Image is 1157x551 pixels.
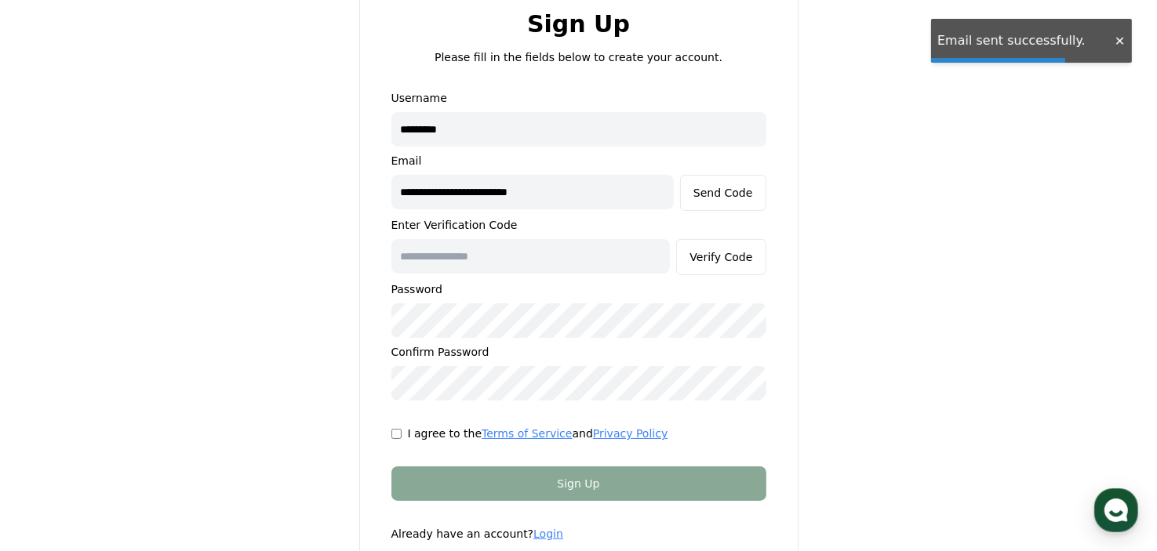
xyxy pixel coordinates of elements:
a: Terms of Service [482,427,572,440]
button: Sign Up [391,466,766,501]
a: Messages [104,421,202,460]
a: Login [533,527,563,540]
p: Enter Verification Code [391,217,766,233]
button: Send Code [680,175,766,211]
p: Confirm Password [391,344,766,360]
a: Privacy Policy [593,427,668,440]
span: Home [40,444,67,457]
p: Username [391,90,766,106]
div: Sign Up [423,476,735,491]
p: I agree to the and [408,426,668,441]
a: Home [5,421,104,460]
button: Verify Code [676,239,766,275]
p: Password [391,281,766,297]
span: Settings [232,444,271,457]
p: Email [391,153,766,169]
p: Already have an account? [391,526,766,542]
div: Verify Code [689,249,752,265]
div: Send Code [693,185,753,201]
p: Please fill in the fields below to create your account. [435,49,722,65]
a: Settings [202,421,301,460]
h2: Sign Up [527,11,630,37]
span: Messages [130,445,176,458]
